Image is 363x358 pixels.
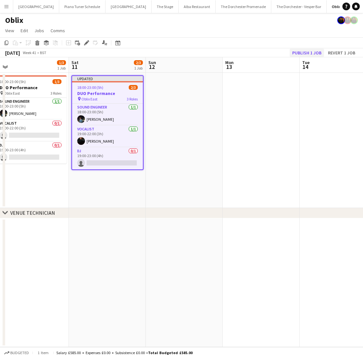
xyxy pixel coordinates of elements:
span: Total Budgeted £585.00 [148,350,192,355]
div: [DATE] [5,50,20,56]
button: [GEOGRAPHIC_DATA] [13,0,59,13]
span: Week 41 [21,50,37,55]
h1: Oblix [5,15,23,25]
app-card-role: DJ0/119:00-23:00 (4h) [72,147,143,169]
span: 13 [224,63,234,71]
a: Edit [18,26,31,35]
app-card-role: Sound Engineer1/118:00-23:00 (5h)[PERSON_NAME] [72,104,143,126]
span: Budgeted [10,351,29,355]
span: 1/3 [52,79,61,84]
app-user-avatar: Celine Amara [344,16,351,24]
span: 1 item [35,350,51,355]
button: The Dorchester Promenade [216,0,271,13]
span: Sun [148,60,156,65]
span: Sat [71,60,79,65]
div: Salary £585.00 + Expenses £0.00 + Subsistence £0.00 = [56,350,192,355]
a: Jobs [32,26,47,35]
button: The Stage [152,0,179,13]
span: Oblix East [81,97,98,101]
span: Comms [51,28,65,33]
button: The Dorchester - Vesper Bar [271,0,327,13]
button: [GEOGRAPHIC_DATA] [106,0,152,13]
span: 14 [301,63,310,71]
div: VENUE TECHNICIAN [10,210,55,216]
span: 11 [70,63,79,71]
span: 2/3 [134,60,143,65]
app-user-avatar: Celine Amara [350,16,358,24]
span: Tue [302,60,310,65]
app-user-avatar: Celine Amara [337,16,345,24]
span: Mon [225,60,234,65]
app-card-role: Vocalist1/119:00-22:00 (3h)[PERSON_NAME] [72,126,143,147]
span: 18:00-23:00 (5h) [77,85,103,90]
button: Publish 1 job [290,49,324,57]
button: Piano Tuner Schedule [59,0,106,13]
div: BST [40,50,46,55]
button: Alba Restaurant [179,0,216,13]
app-job-card: Updated18:00-23:00 (5h)2/3DUO Performance Oblix East3 RolesSound Engineer1/118:00-23:00 (5h)[PERS... [71,75,144,170]
span: Edit [21,28,28,33]
span: 3 Roles [51,91,61,96]
span: 2/3 [129,85,138,90]
span: View [5,28,14,33]
span: Jobs [34,28,44,33]
span: 3 Roles [127,97,138,101]
button: Revert 1 job [325,49,358,57]
div: 1 Job [57,66,66,71]
div: 1 Job [134,66,143,71]
div: Updated [72,76,143,81]
button: Oblix [327,0,346,13]
a: Comms [48,26,68,35]
span: Oblix East [4,91,20,96]
button: Budgeted [3,349,30,356]
span: 12 [147,63,156,71]
h3: DUO Performance [72,90,143,96]
a: View [3,26,17,35]
span: 1/3 [57,60,66,65]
